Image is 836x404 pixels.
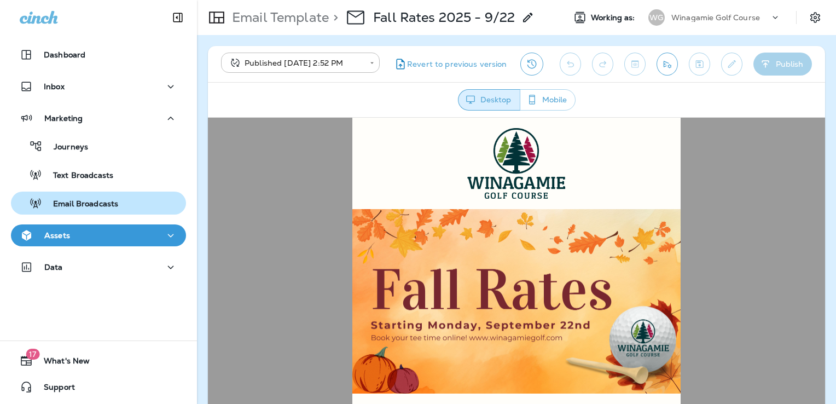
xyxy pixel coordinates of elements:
[44,82,65,91] p: Inbox
[11,44,186,66] button: Dashboard
[144,91,473,276] img: Winagamie-GC--Fall-Rates-2025---Blog.png
[33,383,75,396] span: Support
[44,50,85,59] p: Dashboard
[407,59,507,70] span: Revert to previous version
[805,8,825,27] button: Settings
[458,89,520,111] button: Desktop
[162,7,193,28] button: Collapse Sidebar
[591,13,637,22] span: Working as:
[228,9,329,26] p: Email Template
[44,263,63,272] p: Data
[388,53,512,76] button: Revert to previous version
[11,107,186,129] button: Marketing
[657,53,678,76] button: Send test email
[42,199,118,210] p: Email Broadcasts
[11,135,186,158] button: Journeys
[11,376,186,398] button: Support
[11,224,186,246] button: Assets
[43,142,88,153] p: Journeys
[259,10,357,81] img: d0397b23-1795-4c2b-b87a-ce51ccc5519c.png
[671,13,760,22] p: Winagamie Golf Course
[44,114,83,123] p: Marketing
[219,285,398,298] strong: Fall Rates at [GEOGRAPHIC_DATA]
[520,89,576,111] button: Mobile
[648,9,665,26] div: WG
[26,349,39,360] span: 17
[520,53,543,76] button: View Changelog
[329,9,338,26] p: >
[42,171,113,181] p: Text Broadcasts
[11,350,186,372] button: 17What's New
[11,163,186,186] button: Text Broadcasts
[373,9,515,26] p: Fall Rates 2025 - 9/22
[44,231,70,240] p: Assets
[229,57,362,68] div: Published [DATE] 2:52 PM
[11,76,186,97] button: Inbox
[33,356,90,370] span: What's New
[11,256,186,278] button: Data
[11,192,186,215] button: Email Broadcasts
